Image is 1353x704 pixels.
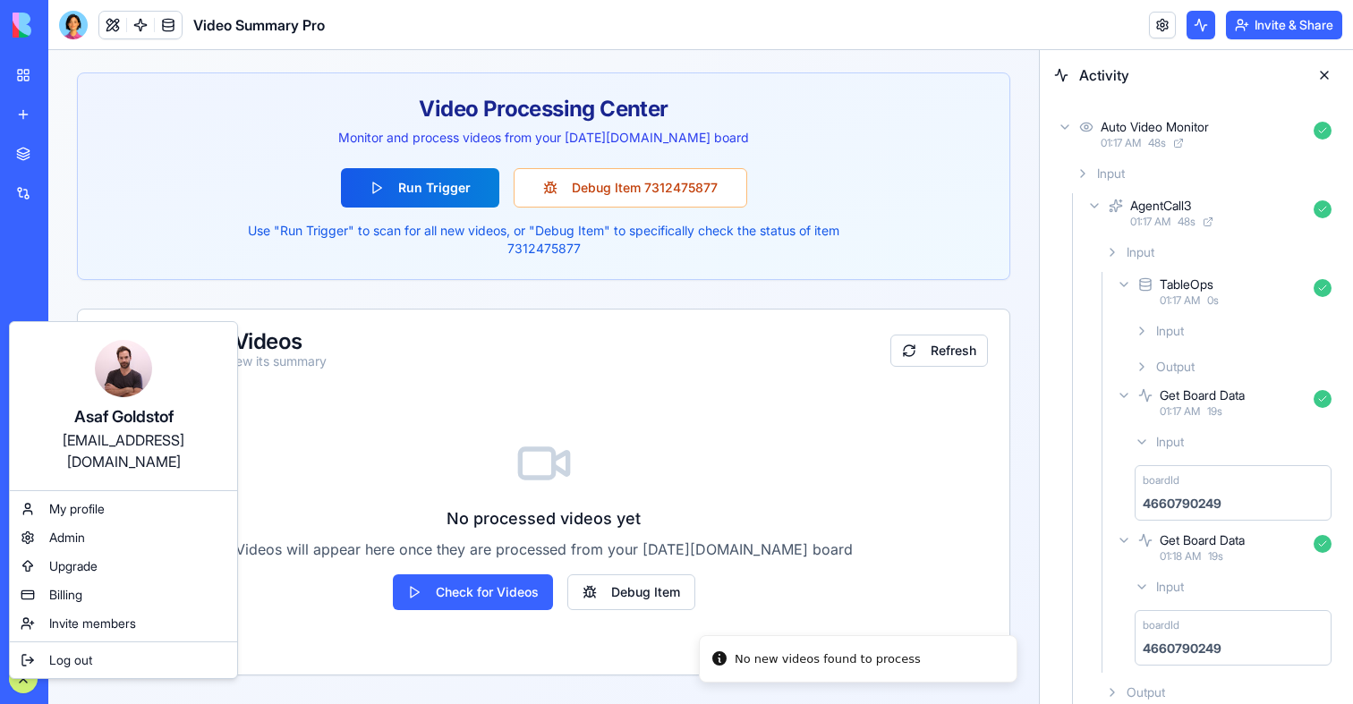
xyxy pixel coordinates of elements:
[28,404,219,429] div: Asaf Goldstof
[51,45,940,73] div: Video Processing Center
[51,302,278,320] div: Click on any video to view its summary
[465,118,699,157] button: Debug Item 7312475877
[13,609,234,638] a: Invite members
[345,524,505,560] button: Check for Videos
[195,172,796,208] p: Use "Run Trigger" to scan for all new videos, or "Debug Item" to specifically check the status of...
[13,523,234,552] a: Admin
[519,524,647,560] button: Debug Item
[95,340,152,397] img: ACg8ocIFe4mpBQX5u460lXmeA2nFzDMZ2UrPvz3Gt-BrFkCbfC-6sCY=s96-c
[686,600,872,618] div: No new videos found to process
[13,552,234,581] a: Upgrade
[51,79,940,97] div: Monitor and process videos from your [DATE][DOMAIN_NAME] board
[13,581,234,609] a: Billing
[51,488,940,510] p: Videos will appear here once they are processed from your [DATE][DOMAIN_NAME] board
[51,456,940,481] h3: No processed videos yet
[842,284,940,317] button: Refresh
[13,326,234,487] a: Asaf Goldstof[EMAIL_ADDRESS][DOMAIN_NAME]
[49,586,82,604] span: Billing
[49,651,92,669] span: Log out
[49,529,85,547] span: Admin
[28,429,219,472] div: [EMAIL_ADDRESS][DOMAIN_NAME]
[49,500,105,518] span: My profile
[13,495,234,523] a: My profile
[76,281,253,302] span: Processed Videos
[293,118,451,157] button: Run Trigger
[49,615,136,632] span: Invite members
[49,557,98,575] span: Upgrade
